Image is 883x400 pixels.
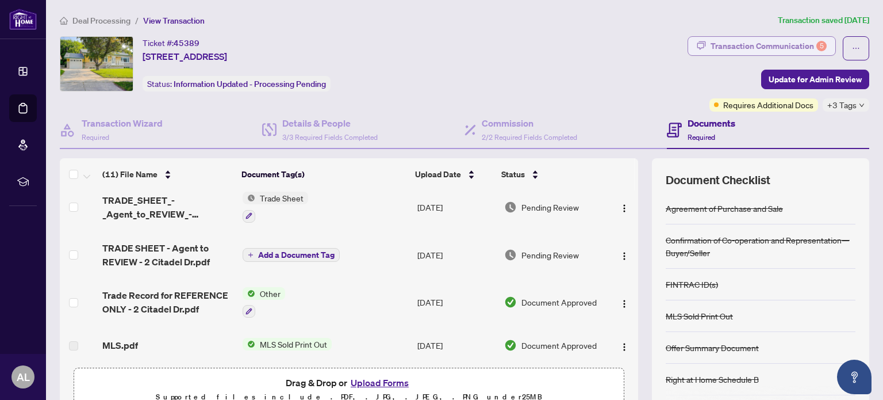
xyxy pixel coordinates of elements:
[504,339,517,352] img: Document Status
[174,79,326,89] span: Information Updated - Processing Pending
[243,192,308,223] button: Status IconTrade Sheet
[9,9,37,30] img: logo
[504,249,517,261] img: Document Status
[17,369,30,385] span: AL
[102,241,233,269] span: TRADE SHEET - Agent to REVIEW - 2 Citadel Dr.pdf
[102,288,233,316] span: Trade Record for REFERENCE ONLY - 2 Citadel Dr.pdf
[620,204,629,213] img: Logo
[237,158,411,191] th: Document Tag(s)
[243,247,340,262] button: Add a Document Tag
[521,296,597,308] span: Document Approved
[255,192,308,204] span: Trade Sheet
[615,198,634,216] button: Logo
[615,336,634,355] button: Logo
[666,202,783,215] div: Agreement of Purchase and Sale
[615,293,634,311] button: Logo
[410,158,496,191] th: Upload Date
[413,327,500,364] td: [DATE]
[666,373,759,386] div: Right at Home Schedule B
[761,70,869,89] button: Update for Admin Review
[248,252,254,258] span: plus
[666,278,718,291] div: FINTRAC ID(s)
[504,296,517,308] img: Document Status
[174,38,199,48] span: 45389
[666,341,759,354] div: Offer Summary Document
[615,246,634,264] button: Logo
[501,168,525,181] span: Status
[859,102,865,108] span: down
[816,41,827,51] div: 5
[666,234,855,259] div: Confirmation of Co-operation and Representation—Buyer/Seller
[143,76,331,92] div: Status:
[243,192,255,204] img: Status Icon
[347,375,412,390] button: Upload Forms
[688,36,836,56] button: Transaction Communication5
[282,116,378,130] h4: Details & People
[135,14,139,27] li: /
[282,133,378,142] span: 3/3 Required Fields Completed
[688,116,735,130] h4: Documents
[143,49,227,63] span: [STREET_ADDRESS]
[723,98,813,111] span: Requires Additional Docs
[413,278,500,327] td: [DATE]
[415,168,461,181] span: Upload Date
[255,338,332,351] span: MLS Sold Print Out
[666,172,770,188] span: Document Checklist
[620,342,629,352] img: Logo
[504,201,517,214] img: Document Status
[837,360,872,394] button: Open asap
[102,168,158,181] span: (11) File Name
[243,248,340,262] button: Add a Document Tag
[827,98,857,112] span: +3 Tags
[243,287,255,300] img: Status Icon
[255,287,285,300] span: Other
[143,16,205,26] span: View Transaction
[711,37,827,55] div: Transaction Communication
[620,299,629,308] img: Logo
[60,17,68,25] span: home
[521,201,579,214] span: Pending Review
[413,182,500,232] td: [DATE]
[72,16,130,26] span: Deal Processing
[852,44,860,52] span: ellipsis
[666,310,733,322] div: MLS Sold Print Out
[769,70,862,89] span: Update for Admin Review
[243,338,332,351] button: Status IconMLS Sold Print Out
[243,287,285,318] button: Status IconOther
[482,116,577,130] h4: Commission
[482,133,577,142] span: 2/2 Required Fields Completed
[98,158,237,191] th: (11) File Name
[620,252,629,261] img: Logo
[102,193,233,221] span: TRADE_SHEET_-_Agent_to_REVIEW_-_2_Citadel_Dr.pdf
[82,116,163,130] h4: Transaction Wizard
[497,158,604,191] th: Status
[143,36,199,49] div: Ticket #:
[82,133,109,142] span: Required
[286,375,412,390] span: Drag & Drop or
[413,232,500,278] td: [DATE]
[243,338,255,351] img: Status Icon
[521,249,579,261] span: Pending Review
[60,37,133,91] img: IMG-E12207141_1.jpg
[688,133,715,142] span: Required
[258,251,335,259] span: Add a Document Tag
[102,338,138,352] span: MLS.pdf
[778,14,869,27] article: Transaction saved [DATE]
[521,339,597,352] span: Document Approved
